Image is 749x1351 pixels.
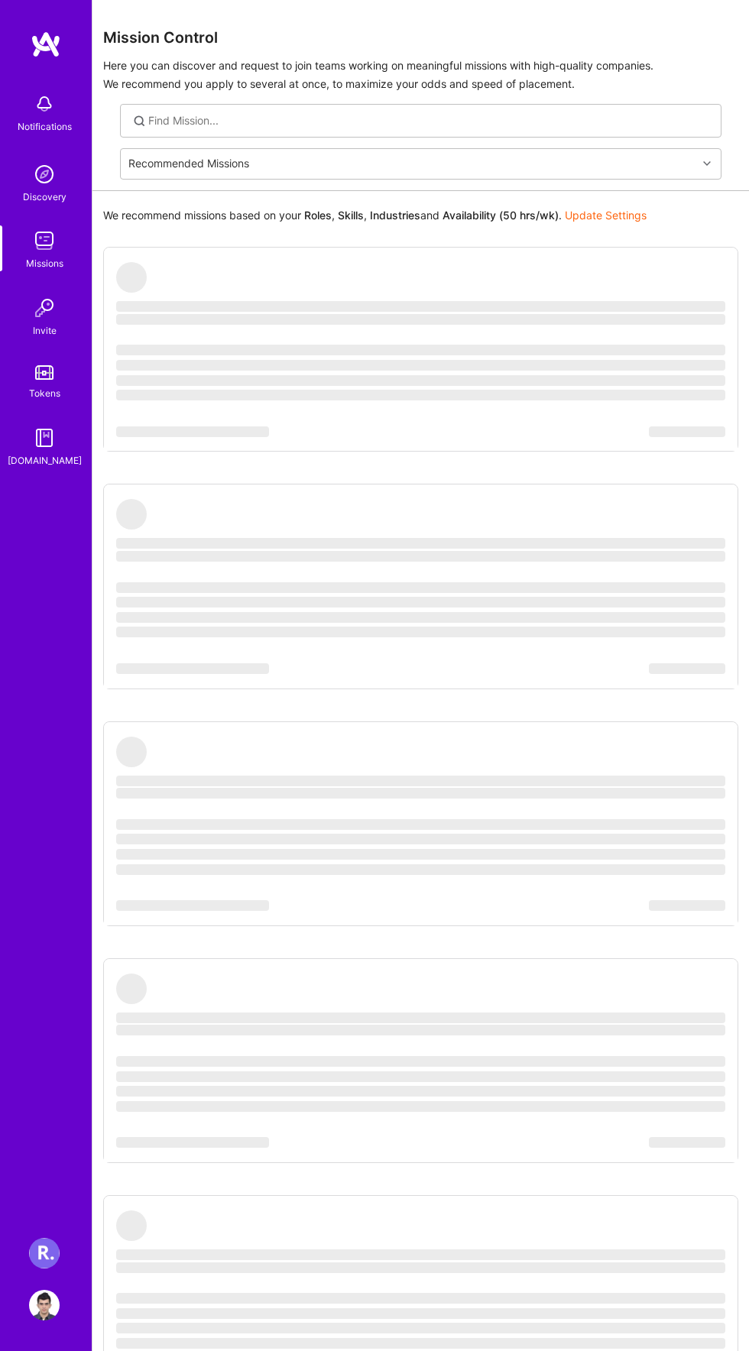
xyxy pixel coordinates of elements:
[703,160,711,167] i: icon Chevron
[128,157,249,172] div: Recommended Missions
[103,57,738,93] p: Here you can discover and request to join teams working on meaningful missions with high-quality ...
[25,1238,63,1268] a: Roger Healthcare: Roger Heath:Full-Stack Engineer
[8,453,82,468] div: [DOMAIN_NAME]
[103,208,647,223] p: We recommend missions based on your , , and .
[26,256,63,271] div: Missions
[29,423,60,453] img: guide book
[338,209,364,222] b: Skills
[370,209,420,222] b: Industries
[31,31,61,58] img: logo
[29,89,60,119] img: bell
[29,159,60,190] img: discovery
[304,209,332,222] b: Roles
[29,386,60,401] div: Tokens
[35,365,53,380] img: tokens
[103,29,738,47] h3: Mission Control
[18,119,72,134] div: Notifications
[29,1238,60,1268] img: Roger Healthcare: Roger Heath:Full-Stack Engineer
[443,209,559,222] b: Availability (50 hrs/wk)
[23,190,66,205] div: Discovery
[29,225,60,256] img: teamwork
[29,1290,60,1320] img: User Avatar
[565,209,647,222] a: Update Settings
[25,1290,63,1320] a: User Avatar
[148,113,710,128] input: Find Mission...
[29,293,60,323] img: Invite
[131,113,148,129] i: icon SearchGrey
[33,323,57,339] div: Invite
